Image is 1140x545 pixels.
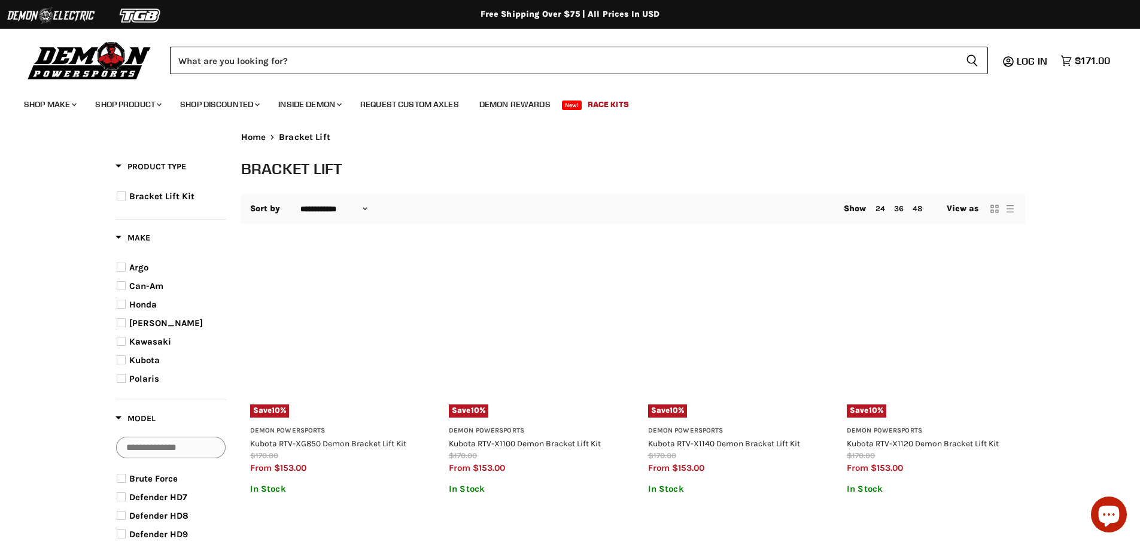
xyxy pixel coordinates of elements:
span: Bracket Lift Kit [129,191,194,202]
span: Defender HD8 [129,510,189,521]
img: TGB Logo 2 [96,4,186,27]
a: Demon Rewards [470,92,560,117]
p: In Stock [449,484,618,494]
a: Kubota RTV-X1120 Demon Bracket Lift KitSave10% [847,249,1016,418]
span: $153.00 [274,462,306,473]
span: Product Type [115,162,186,172]
img: Demon Electric Logo 2 [6,4,96,27]
a: Kubota RTV-X1100 Demon Bracket Lift Kit [449,439,601,448]
span: from [847,462,868,473]
span: Show [844,203,867,214]
button: list view [1004,203,1016,215]
a: Shop Product [86,92,169,117]
a: Inside Demon [269,92,349,117]
span: $170.00 [648,451,676,460]
span: $170.00 [449,451,477,460]
p: In Stock [250,484,419,494]
span: from [449,462,470,473]
span: Kubota [129,355,160,366]
a: Kubota RTV-XG850 Demon Bracket Lift Kit [250,439,406,448]
span: $170.00 [250,451,278,460]
span: Defender HD7 [129,492,187,503]
span: 10 [471,406,479,415]
form: Product [170,47,988,74]
button: grid view [989,203,1001,215]
span: Honda [129,299,157,310]
span: Polaris [129,373,159,384]
a: 48 [913,204,922,213]
p: In Stock [648,484,817,494]
button: Filter by Model [115,413,156,428]
span: 10 [670,406,678,415]
a: Log in [1011,56,1054,66]
label: Sort by [250,204,281,214]
a: Request Custom Axles [351,92,468,117]
nav: Collection utilities [241,194,1025,224]
span: Kawasaki [129,336,171,347]
span: $153.00 [473,462,505,473]
a: Shop Discounted [171,92,267,117]
h3: Demon Powersports [250,427,419,436]
button: Filter by Make [115,232,150,247]
input: Search [170,47,956,74]
span: Log in [1017,55,1047,67]
h1: Bracket Lift [241,159,1025,178]
h3: Demon Powersports [449,427,618,436]
span: Model [115,413,156,424]
a: Kubota RTV-X1120 Demon Bracket Lift Kit [847,439,999,448]
a: Kubota RTV-X1140 Demon Bracket Lift KitSave10% [648,249,817,418]
span: $170.00 [847,451,875,460]
span: Save % [449,404,488,418]
span: Bracket Lift [279,132,330,142]
span: Save % [648,404,688,418]
span: [PERSON_NAME] [129,318,203,328]
input: Search Options [116,437,226,458]
span: from [250,462,272,473]
span: Save % [847,404,886,418]
span: 10 [272,406,280,415]
span: View as [947,204,979,214]
span: Brute Force [129,473,178,484]
a: Home [241,132,266,142]
a: Shop Make [15,92,84,117]
ul: Main menu [15,87,1107,117]
span: Save % [250,404,290,418]
a: 36 [894,204,904,213]
a: Race Kits [579,92,638,117]
span: $171.00 [1075,55,1110,66]
h3: Demon Powersports [847,427,1016,436]
span: $153.00 [871,462,903,473]
h3: Demon Powersports [648,427,817,436]
span: from [648,462,670,473]
span: $153.00 [672,462,704,473]
span: Make [115,233,150,243]
a: Kubota RTV-XG850 Demon Bracket Lift KitSave10% [250,249,419,418]
a: $171.00 [1054,52,1116,69]
span: 10 [869,406,877,415]
span: Can-Am [129,281,163,291]
button: Filter by Product Type [115,161,186,176]
button: Search [956,47,988,74]
nav: Breadcrumbs [241,132,1025,142]
span: Defender HD9 [129,529,188,540]
a: Kubota RTV-X1140 Demon Bracket Lift Kit [648,439,800,448]
span: Argo [129,262,148,273]
inbox-online-store-chat: Shopify online store chat [1087,497,1130,535]
a: Kubota RTV-X1100 Demon Bracket Lift KitSave10% [449,249,618,418]
img: Demon Powersports [24,39,155,81]
span: New! [562,101,582,110]
p: In Stock [847,484,1016,494]
div: Free Shipping Over $75 | All Prices In USD [92,9,1049,20]
a: 24 [875,204,885,213]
